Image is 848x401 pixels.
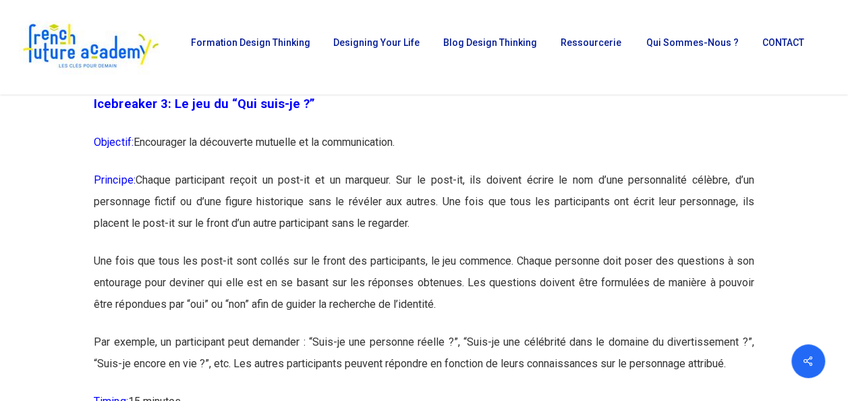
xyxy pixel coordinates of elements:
[94,173,135,186] span: Principe:
[94,97,314,111] span: Icebreaker 3: Le jeu du “Qui suis-je ?”
[184,38,313,57] a: Formation Design Thinking
[94,132,754,169] p: Encourager la découverte mutuelle et la communication.
[646,37,739,48] span: Qui sommes-nous ?
[443,37,537,48] span: Blog Design Thinking
[94,136,133,149] span: Objectif:
[436,38,540,57] a: Blog Design Thinking
[19,20,161,74] img: French Future Academy
[327,38,423,57] a: Designing Your Life
[333,37,420,48] span: Designing Your Life
[554,38,625,57] a: Ressourcerie
[561,37,621,48] span: Ressourcerie
[762,37,804,48] span: CONTACT
[94,250,754,331] p: Une fois que tous les post-it sont collés sur le front des participants, le jeu commence. Chaque ...
[94,169,754,250] p: Chaque participant reçoit un post-it et un marqueur. Sur le post-it, ils doivent écrire le nom d’...
[94,331,754,391] p: Par exemple, un participant peut demander : “Suis-je une personne réelle ?”, “Suis-je une célébri...
[191,37,310,48] span: Formation Design Thinking
[640,38,742,57] a: Qui sommes-nous ?
[756,38,809,57] a: CONTACT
